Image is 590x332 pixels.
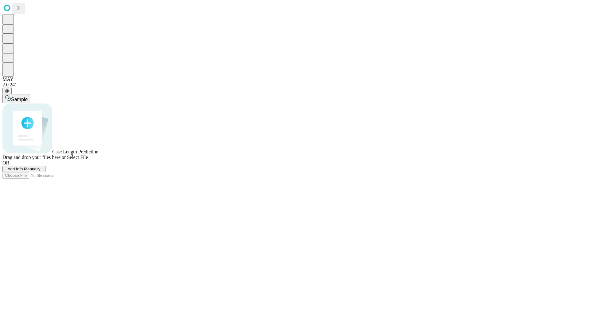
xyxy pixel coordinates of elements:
span: OR [2,160,9,165]
div: MAY [2,77,588,82]
span: Add Info Manually [8,167,41,171]
button: Add Info Manually [2,166,45,172]
span: @ [5,89,9,93]
div: 2.0.241 [2,82,588,88]
span: Case Length Prediction [52,149,98,154]
button: @ [2,88,12,94]
button: Sample [2,94,30,103]
span: Select File [67,155,88,160]
span: Sample [11,97,28,102]
span: Drag and drop your files here or [2,155,66,160]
